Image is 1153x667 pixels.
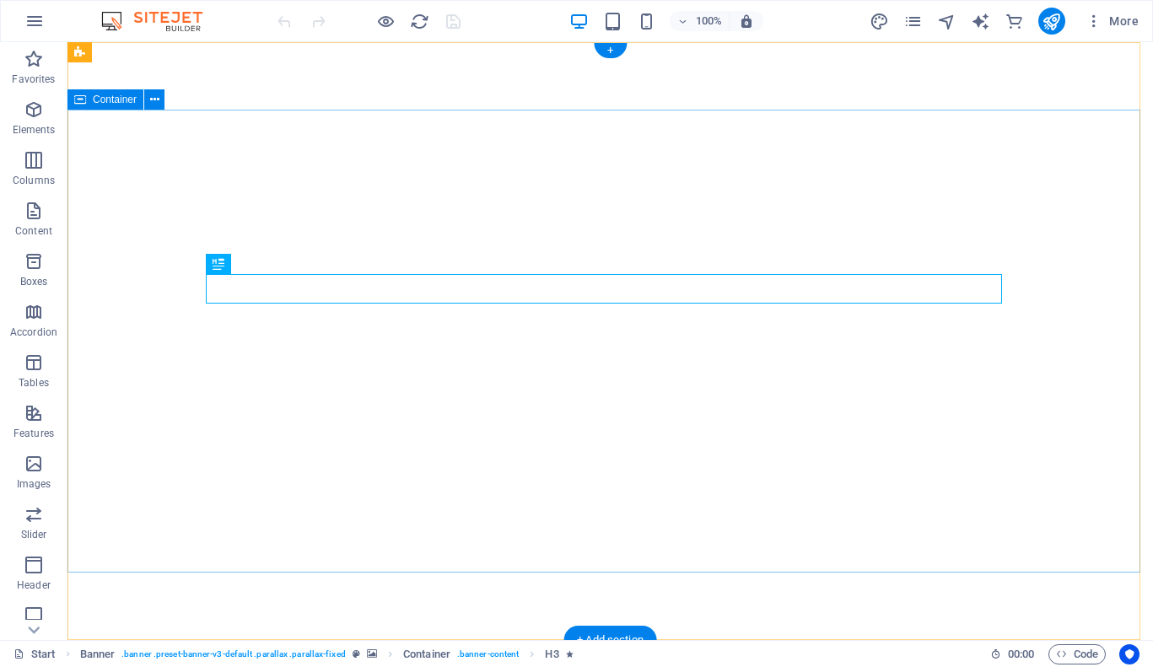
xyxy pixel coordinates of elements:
p: Content [15,224,52,238]
p: Favorites [12,73,55,86]
i: Commerce [1005,12,1024,31]
i: Pages (Ctrl+Alt+S) [903,12,923,31]
span: Code [1056,644,1098,664]
i: AI Writer [971,12,990,31]
button: text_generator [971,11,991,31]
span: Click to select. Double-click to edit [80,644,116,664]
span: . banner .preset-banner-v3-default .parallax .parallax-fixed [121,644,345,664]
span: Click to select. Double-click to edit [545,644,558,664]
i: This element is a customizable preset [353,649,360,659]
p: Elements [13,123,56,137]
i: Design (Ctrl+Alt+Y) [870,12,889,31]
button: publish [1038,8,1065,35]
i: Reload page [410,12,429,31]
button: reload [409,11,429,31]
div: + Add section [563,626,657,654]
p: Slider [21,528,47,541]
button: More [1079,8,1145,35]
i: Publish [1042,12,1061,31]
i: Element contains an animation [566,649,574,659]
span: . banner-content [457,644,519,664]
p: Images [17,477,51,491]
p: Columns [13,174,55,187]
h6: 100% [695,11,722,31]
span: : [1020,648,1022,660]
h6: Session time [990,644,1035,664]
button: 100% [670,11,730,31]
button: Usercentrics [1119,644,1140,664]
p: Tables [19,376,49,390]
p: Boxes [20,275,48,288]
div: + [594,43,627,58]
i: On resize automatically adjust zoom level to fit chosen device. [739,13,754,29]
i: This element contains a background [367,649,377,659]
button: pages [903,11,924,31]
span: More [1086,13,1139,30]
button: Code [1048,644,1106,664]
button: commerce [1005,11,1025,31]
nav: breadcrumb [80,644,574,664]
img: Editor Logo [97,11,224,31]
span: Click to select. Double-click to edit [403,644,450,664]
button: navigator [937,11,957,31]
button: design [870,11,890,31]
i: Navigator [937,12,956,31]
span: Container [93,94,137,105]
span: 00 00 [1008,644,1034,664]
p: Header [17,578,51,592]
p: Features [13,427,54,440]
a: Click to cancel selection. Double-click to open Pages [13,644,56,664]
p: Accordion [10,325,57,339]
button: Click here to leave preview mode and continue editing [375,11,396,31]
